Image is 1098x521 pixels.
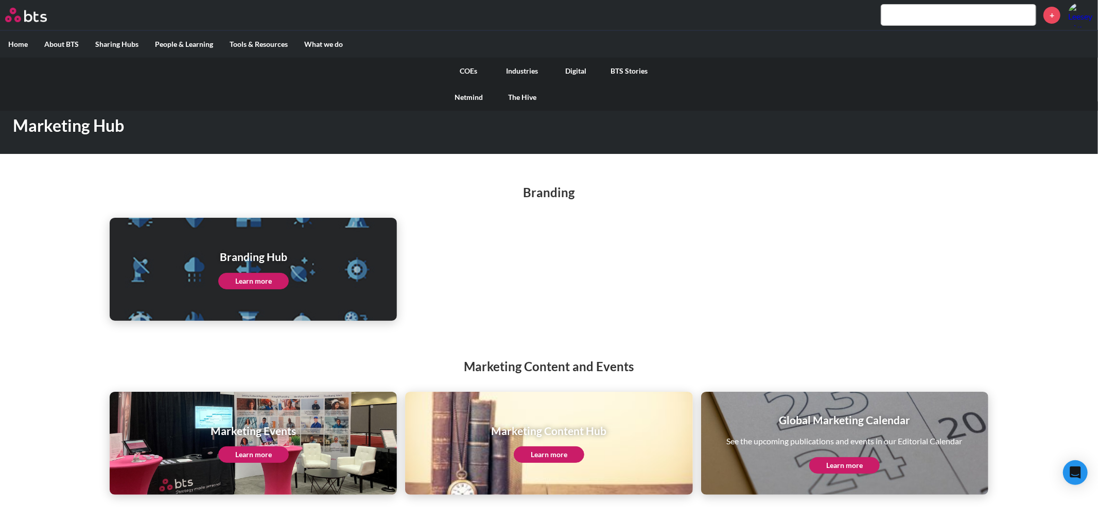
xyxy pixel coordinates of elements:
[1063,460,1088,485] div: Open Intercom Messenger
[36,31,87,58] label: About BTS
[491,423,606,438] h1: Marketing Content Hub
[1043,7,1060,24] a: +
[5,8,66,22] a: Go home
[1068,3,1093,27] img: Leeseyoung Kim
[514,446,584,463] a: Learn more
[221,31,296,58] label: Tools & Resources
[211,423,296,438] h1: Marketing Events
[809,457,880,474] a: Learn more
[218,273,289,289] a: Learn more
[727,436,963,447] p: See the upcoming publications and events in our Editorial Calendar
[5,8,47,22] img: BTS Logo
[727,412,963,427] h1: Global Marketing Calendar
[87,31,147,58] label: Sharing Hubs
[147,31,221,58] label: People & Learning
[1068,3,1093,27] a: Profile
[218,249,289,264] h1: Branding Hub
[218,446,289,463] a: Learn more
[296,31,351,58] label: What we do
[13,114,763,137] h1: Marketing Hub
